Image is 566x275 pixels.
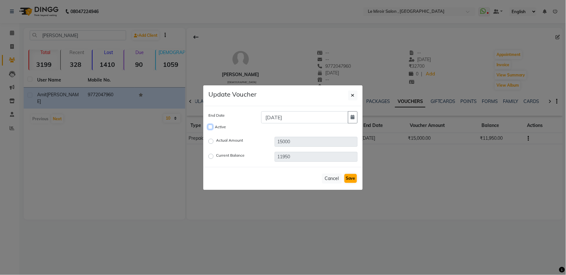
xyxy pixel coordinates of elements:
button: Cancel [322,174,342,184]
input: Actual Amount [275,137,358,147]
button: Save [344,174,357,183]
label: Current Balance [216,153,245,160]
label: Actual Amount [216,137,243,145]
h5: Update Voucher [208,90,256,98]
label: End Date [208,113,225,118]
input: Current Balance [275,152,358,162]
label: Active [215,124,226,130]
